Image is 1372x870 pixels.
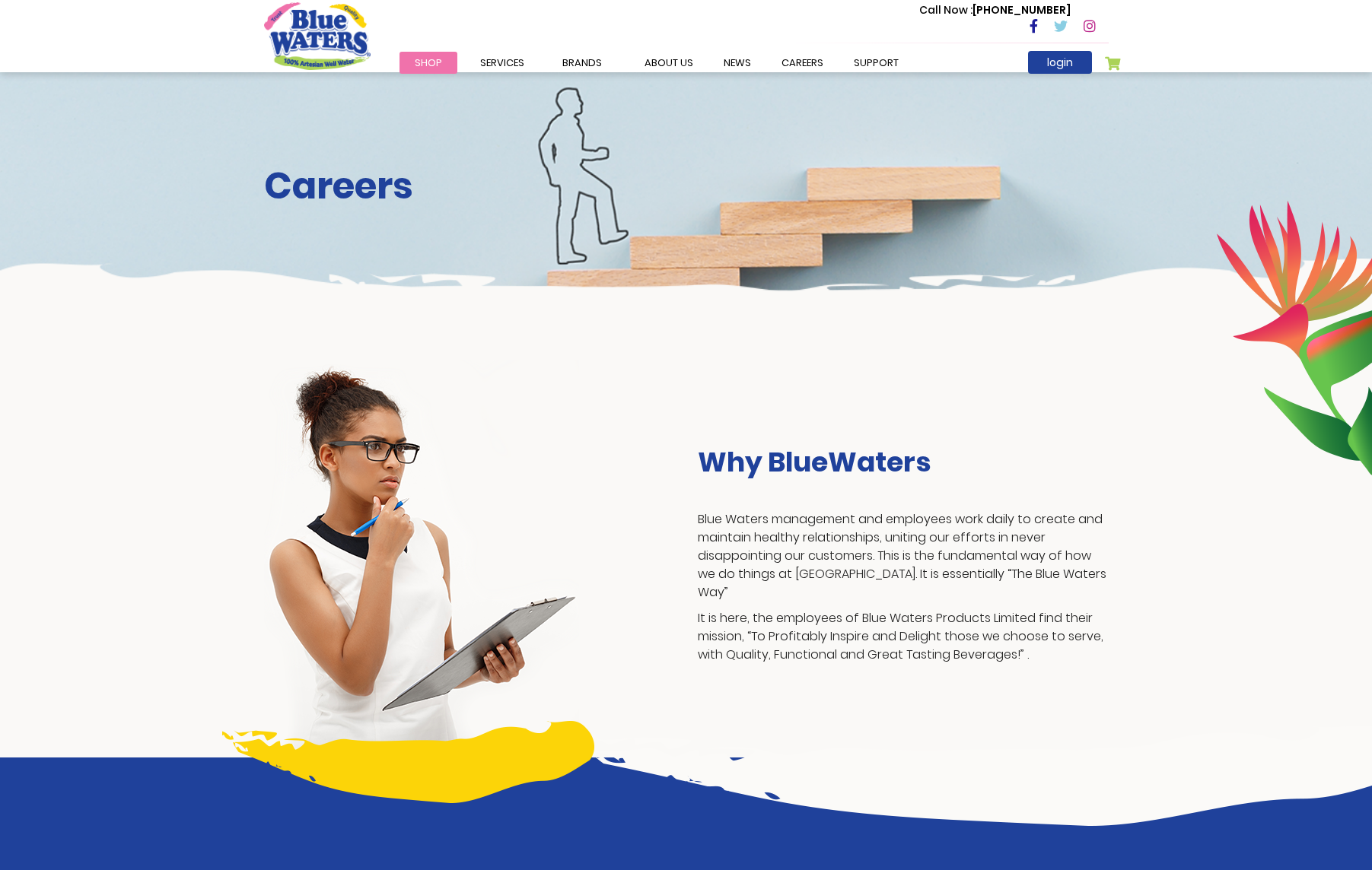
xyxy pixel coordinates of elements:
img: career-intro-leaves.png [1216,200,1372,475]
span: Call Now : [919,2,972,17]
a: careers [766,52,839,74]
a: login [1028,51,1092,74]
h2: Careers [264,164,1109,208]
a: News [708,52,766,74]
p: It is here, the employees of Blue Waters Products Limited find their mission, “To Profitably Insp... [698,609,1109,664]
h3: Why BlueWaters [698,446,1109,478]
p: Blue Waters management and employees work daily to create and maintain healthy relationships, uni... [698,510,1109,602]
span: Shop [415,56,442,70]
span: Brands [562,56,602,70]
p: [PHONE_NUMBER] [919,2,1071,18]
img: career-intro-art.png [562,726,1372,826]
a: about us [629,52,708,74]
img: career-yellow-bar.png [222,721,594,803]
a: store logo [264,2,371,69]
img: career-girl-image.png [264,360,579,757]
a: support [839,52,914,74]
span: Services [480,56,524,70]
